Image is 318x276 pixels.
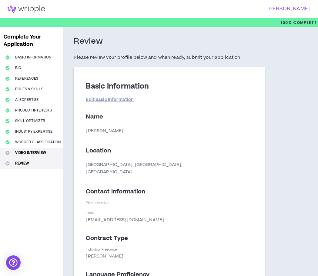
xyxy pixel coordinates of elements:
[86,113,185,121] p: Name
[86,247,118,252] p: Individual Freelancer
[86,161,185,176] p: [GEOGRAPHIC_DATA], [GEOGRAPHIC_DATA], [GEOGRAPHIC_DATA]
[292,20,317,25] span: Complete
[86,234,185,243] p: Contract Type
[74,54,264,61] h5: Please review your profile below and when ready, submit your application.
[155,6,310,12] h3: [PERSON_NAME]
[1,33,62,48] h3: Complete Your Application
[86,82,149,91] h3: Basic Information
[86,216,164,224] p: [EMAIL_ADDRESS][DOMAIN_NAME]
[86,211,94,215] p: Email
[281,18,317,27] p: 100%
[74,36,103,47] h3: Review
[86,253,123,260] p: [PERSON_NAME]
[86,188,185,196] p: Contact Information
[86,147,185,155] p: Location
[86,127,185,135] p: [PERSON_NAME]
[86,201,110,205] p: Phone Number
[6,255,21,270] div: Open Intercom Messenger
[86,95,134,105] a: Edit Basic Information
